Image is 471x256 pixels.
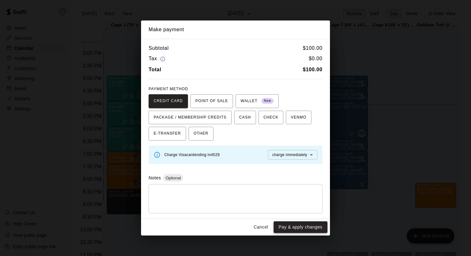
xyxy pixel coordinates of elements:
button: WALLET New [235,94,279,108]
span: CHECK [264,113,278,123]
span: charge immediately [272,153,307,157]
span: VENMO [291,113,306,123]
span: CASH [239,113,251,123]
button: CASH [234,111,256,125]
button: E-TRANSFER [149,127,186,141]
span: New [261,97,274,105]
span: Charge Visa card ending in 4529 [164,153,220,157]
h6: $ 100.00 [303,44,322,52]
button: OTHER [189,127,213,141]
span: E-TRANSFER [154,129,181,139]
button: POINT OF SALE [190,94,233,108]
b: $ 100.00 [303,67,322,72]
button: Cancel [251,221,271,233]
button: Pay & apply changes [274,221,327,233]
button: VENMO [286,111,311,125]
h2: Make payment [141,20,330,39]
label: Notes [149,175,161,180]
button: CHECK [258,111,283,125]
button: PACKAGE / MEMBERSHIP CREDITS [149,111,232,125]
button: CREDIT CARD [149,94,188,108]
h6: $ 0.00 [309,55,322,63]
span: Optional [163,176,183,180]
span: POINT OF SALE [196,96,228,106]
b: Total [149,67,161,72]
span: CREDIT CARD [154,96,183,106]
span: WALLET [241,96,274,106]
h6: Tax [149,55,167,63]
span: PAYMENT METHOD [149,87,188,91]
span: OTHER [194,129,208,139]
h6: Subtotal [149,44,169,52]
span: PACKAGE / MEMBERSHIP CREDITS [154,113,227,123]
